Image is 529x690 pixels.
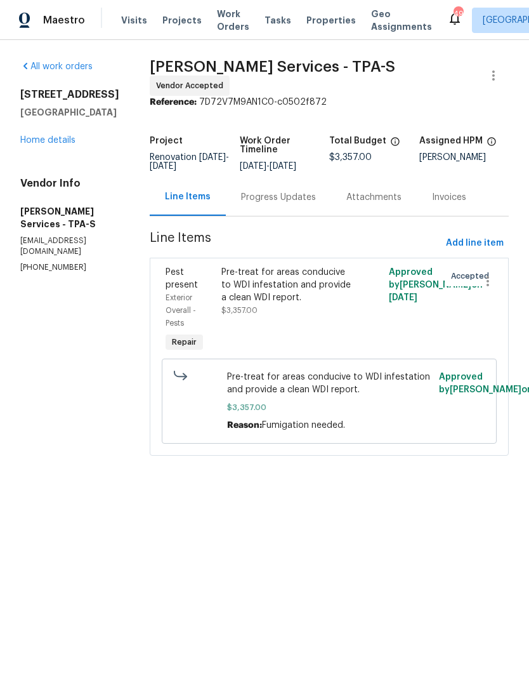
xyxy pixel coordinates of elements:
span: [PERSON_NAME] Services - TPA-S [150,59,395,74]
span: The total cost of line items that have been proposed by Opendoor. This sum includes line items th... [390,136,400,153]
h5: [PERSON_NAME] Services - TPA-S [20,205,119,230]
span: Line Items [150,232,441,255]
span: $3,357.00 [227,401,432,414]
div: [PERSON_NAME] [419,153,509,162]
h5: Assigned HPM [419,136,483,145]
span: Tasks [264,16,291,25]
div: Pre-treat for areas conducive to WDI infestation and provide a clean WDI report. [221,266,353,304]
span: Pre-treat for areas conducive to WDI infestation and provide a clean WDI report. [227,371,432,396]
h5: [GEOGRAPHIC_DATA] [20,106,119,119]
a: All work orders [20,62,93,71]
span: - [150,153,229,171]
span: - [240,162,296,171]
span: Add line item [446,236,504,251]
span: Projects [162,14,202,27]
span: Visits [121,14,147,27]
span: [DATE] [199,153,226,162]
span: Fumigation needed. [262,421,345,430]
span: Accepted [451,270,494,282]
p: [PHONE_NUMBER] [20,262,119,273]
p: [EMAIL_ADDRESS][DOMAIN_NAME] [20,236,119,257]
h2: [STREET_ADDRESS] [20,88,119,101]
a: Home details [20,136,75,145]
div: Invoices [432,191,466,204]
h5: Total Budget [329,136,386,145]
span: [DATE] [270,162,296,171]
span: Vendor Accepted [156,79,228,92]
div: Line Items [165,190,211,203]
span: Repair [167,336,202,348]
span: The hpm assigned to this work order. [487,136,497,153]
span: $3,357.00 [221,307,258,314]
div: Attachments [346,191,402,204]
h4: Vendor Info [20,177,119,190]
span: Pest present [166,268,198,289]
span: Work Orders [217,8,249,33]
span: [DATE] [150,162,176,171]
span: Geo Assignments [371,8,432,33]
div: 49 [454,8,462,20]
span: Reason: [227,421,262,430]
span: [DATE] [240,162,266,171]
span: [DATE] [389,293,417,302]
div: 7D72V7M9AN1C0-c0502f872 [150,96,509,109]
span: Properties [306,14,356,27]
span: Maestro [43,14,85,27]
b: Reference: [150,98,197,107]
span: Exterior Overall - Pests [166,294,196,327]
button: Add line item [441,232,509,255]
h5: Project [150,136,183,145]
span: Renovation [150,153,229,171]
h5: Work Order Timeline [240,136,330,154]
span: $3,357.00 [329,153,372,162]
div: Progress Updates [241,191,316,204]
span: Approved by [PERSON_NAME] on [389,268,483,302]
